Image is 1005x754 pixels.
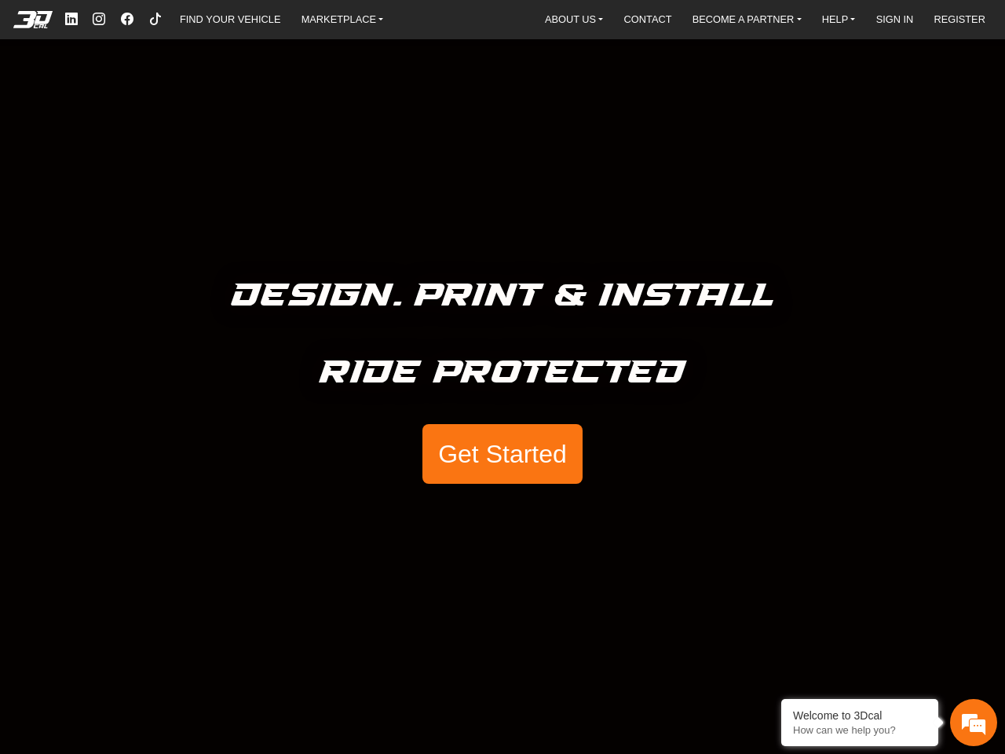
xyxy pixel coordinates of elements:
a: ABOUT US [539,8,609,31]
a: HELP [816,8,862,31]
button: Get Started [422,424,583,484]
a: FIND YOUR VEHICLE [174,8,287,31]
h5: Ride Protected [320,347,686,399]
p: How can we help you? [793,724,926,736]
h5: Design. Print & Install [232,270,774,322]
a: BECOME A PARTNER [686,8,808,31]
a: MARKETPLACE [295,8,390,31]
div: Welcome to 3Dcal [793,709,926,722]
a: CONTACT [618,8,678,31]
a: REGISTER [927,8,991,31]
a: SIGN IN [870,8,920,31]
